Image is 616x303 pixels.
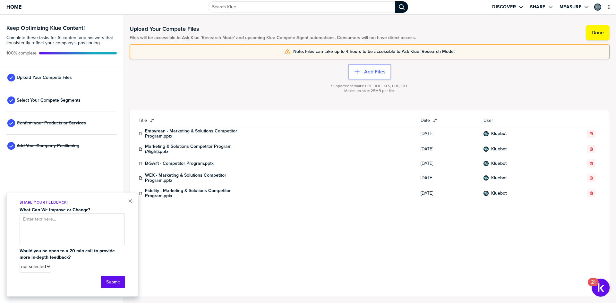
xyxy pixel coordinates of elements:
[145,188,241,198] a: Fidelity - Marketing & Solutions Competitor Program.pptx
[592,29,604,36] label: Done
[293,49,455,54] span: Note: Files can take up to 4 hours to be accessible to Ask Klue 'Research Mode'.
[491,191,507,196] a: Kluebot
[20,248,116,261] strong: Would you be open to a 20 min call to provide more in-depth feedback?
[344,88,395,93] span: Maximum size: 25MB per file.
[491,147,507,152] a: Kluebot
[483,118,554,123] span: User
[491,161,507,166] a: Kluebot
[484,191,488,195] img: 60f17eee712c3062f0cc75446d79b86e-sml.png
[560,4,582,10] label: Measure
[483,161,489,166] div: Kluebot
[594,3,602,11] a: Edit Profile
[591,282,595,290] div: 21
[139,118,147,123] span: Title
[484,162,488,165] img: 60f17eee712c3062f0cc75446d79b86e-sml.png
[145,129,241,139] a: Empyrean - Marketing & Solutions Competitor Program.pptx
[208,1,395,13] input: Search Klue
[20,206,90,213] strong: What Can We Improve or Change?
[483,131,489,136] div: Kluebot
[421,131,476,136] span: [DATE]
[17,98,81,103] span: Select Your Compete Segments
[421,147,476,152] span: [DATE]
[6,25,117,31] h3: Keep Optimizing Klue Content!
[421,175,476,181] span: [DATE]
[17,143,79,148] span: Add Your Company Positioning
[483,147,489,152] div: Kluebot
[484,176,488,180] img: 60f17eee712c3062f0cc75446d79b86e-sml.png
[17,75,72,80] span: Upload Your Compete Files
[364,69,385,75] label: Add Files
[145,161,214,166] a: B-Swift - Competitor Program.pptx
[130,35,416,40] span: Files will be accessible to Ask Klue 'Research Mode' and upcoming Klue Compete Agent automations....
[130,25,416,33] h1: Upload Your Compete Files
[145,144,241,154] a: Marketing & Solutions Competitor Program (Alight).pptx
[530,4,545,10] label: Share
[128,197,133,205] button: Close
[594,4,601,11] div: Ken Olsen
[592,279,610,297] button: Open Resource Center, 21 new notifications
[491,131,507,136] a: Kluebot
[491,175,507,181] a: Kluebot
[483,191,489,196] div: Kluebot
[145,173,241,183] a: WEX - Marketing & Solutions Competitor Program.pptx
[421,118,430,123] span: Date
[17,121,86,126] span: Confirm your Products or Services
[395,1,408,13] div: Search Klue
[20,200,125,205] p: Share Your Feedback!
[484,132,488,136] img: 60f17eee712c3062f0cc75446d79b86e-sml.png
[101,276,125,288] button: Submit
[483,175,489,181] div: Kluebot
[595,4,601,10] img: d3faf4304ad12300dcaf042fdc27a205-sml.png
[421,191,476,196] span: [DATE]
[6,51,37,56] span: Active
[331,84,408,88] span: Supported formats: PPT, DOC, XLS, PDF, TXT.
[484,147,488,151] img: 60f17eee712c3062f0cc75446d79b86e-sml.png
[6,35,117,46] span: Complete these tasks for AI content and answers that consistently reflect your company’s position...
[421,161,476,166] span: [DATE]
[6,4,21,10] span: Home
[492,4,516,10] label: Discover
